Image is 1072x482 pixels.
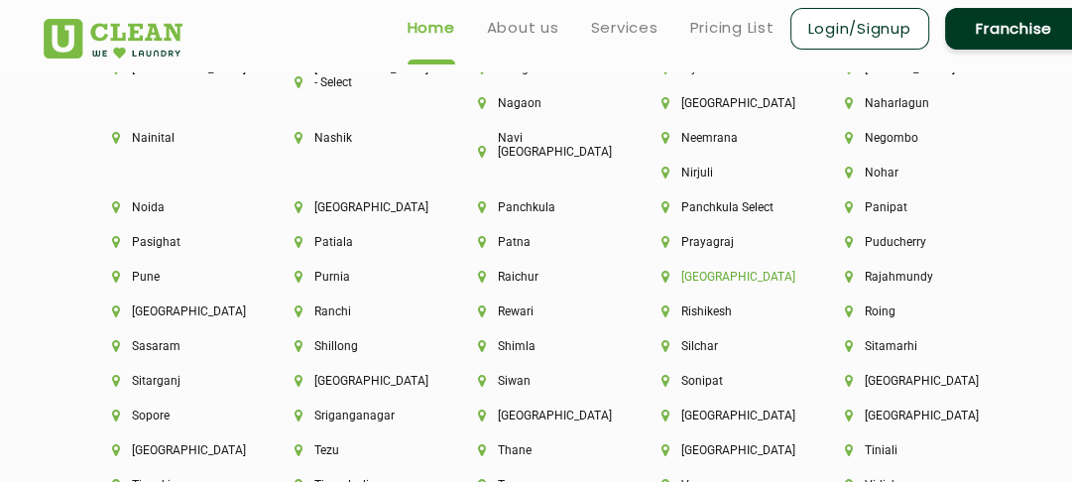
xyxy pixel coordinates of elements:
[295,409,411,422] li: Sriganganagar
[295,61,411,89] li: [GEOGRAPHIC_DATA] - Select
[661,304,777,318] li: Rishikesh
[845,304,961,318] li: Roing
[478,443,594,457] li: Thane
[112,304,228,318] li: [GEOGRAPHIC_DATA]
[845,235,961,249] li: Puducherry
[112,443,228,457] li: [GEOGRAPHIC_DATA]
[845,200,961,214] li: Panipat
[661,166,777,180] li: Nirjuli
[845,443,961,457] li: Tiniali
[112,409,228,422] li: Sopore
[295,200,411,214] li: [GEOGRAPHIC_DATA]
[661,339,777,353] li: Silchar
[845,409,961,422] li: [GEOGRAPHIC_DATA]
[591,16,658,40] a: Services
[478,235,594,249] li: Patna
[661,96,777,110] li: [GEOGRAPHIC_DATA]
[478,200,594,214] li: Panchkula
[112,131,228,145] li: Nainital
[487,16,559,40] a: About us
[112,374,228,388] li: Sitarganj
[661,409,777,422] li: [GEOGRAPHIC_DATA]
[661,270,777,284] li: [GEOGRAPHIC_DATA]
[478,270,594,284] li: Raichur
[845,339,961,353] li: Sitamarhi
[295,270,411,284] li: Purnia
[661,374,777,388] li: Sonipat
[478,304,594,318] li: Rewari
[44,19,183,59] img: UClean Laundry and Dry Cleaning
[478,339,594,353] li: Shimla
[790,8,929,50] a: Login/Signup
[478,374,594,388] li: Siwan
[845,270,961,284] li: Rajahmundy
[661,131,777,145] li: Neemrana
[690,16,774,40] a: Pricing List
[478,96,594,110] li: Nagaon
[112,339,228,353] li: Sasaram
[295,443,411,457] li: Tezu
[295,235,411,249] li: Patiala
[845,96,961,110] li: Naharlagun
[295,374,411,388] li: [GEOGRAPHIC_DATA]
[408,16,455,40] a: Home
[661,443,777,457] li: [GEOGRAPHIC_DATA]
[845,131,961,145] li: Negombo
[478,131,594,159] li: Navi [GEOGRAPHIC_DATA]
[112,235,228,249] li: Pasighat
[661,200,777,214] li: Panchkula Select
[295,304,411,318] li: Ranchi
[112,200,228,214] li: Noida
[845,166,961,180] li: Nohar
[295,339,411,353] li: Shillong
[845,374,961,388] li: [GEOGRAPHIC_DATA]
[478,409,594,422] li: [GEOGRAPHIC_DATA]
[112,270,228,284] li: Pune
[295,131,411,145] li: Nashik
[661,235,777,249] li: Prayagraj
